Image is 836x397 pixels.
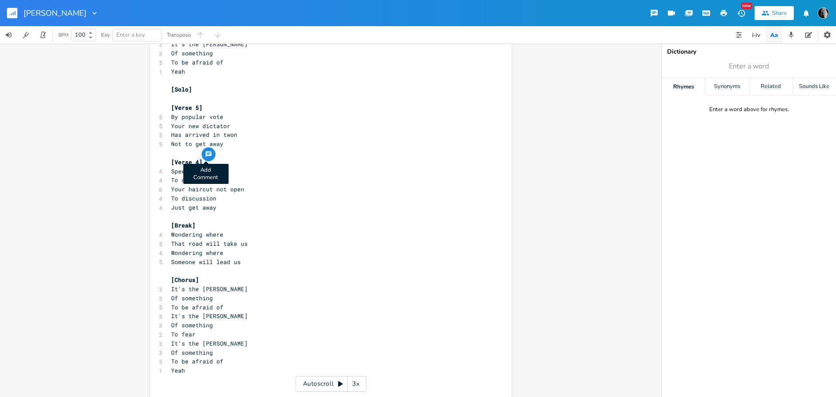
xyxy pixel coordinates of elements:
[793,78,836,95] div: Sounds Like
[171,240,248,248] span: That road will take us
[171,276,199,284] span: [Chorus]
[202,147,216,161] button: Add Comment
[171,312,248,320] span: It's the [PERSON_NAME]
[171,285,248,293] span: It's the [PERSON_NAME]
[171,366,185,374] span: Yeah
[171,194,216,202] span: To discussion
[818,7,829,19] img: RTW72
[772,9,787,17] div: Share
[171,131,237,139] span: Has arrived in twon
[24,9,87,17] span: [PERSON_NAME]
[171,303,223,311] span: To be afraid of
[171,321,213,329] span: Of something
[662,78,705,95] div: Rhymes
[101,32,110,37] div: Key
[171,339,248,347] span: It's the [PERSON_NAME]
[171,349,213,356] span: Of something
[58,33,68,37] div: BPM
[171,330,196,338] span: To fear
[171,58,223,66] span: To be afraid of
[167,32,191,37] div: Transpose
[171,158,202,166] span: [Verse 4]
[348,376,364,392] div: 3x
[755,6,794,20] button: Share
[116,31,145,39] span: Enter a key
[709,106,789,113] div: Enter a word above for rhymes.
[171,294,213,302] span: Of something
[171,357,223,365] span: To be afraid of
[171,221,196,229] span: [Break]
[171,185,244,193] span: Your haircut not open
[171,113,223,121] span: By popular vote
[171,176,216,184] span: To discussion
[729,61,769,71] span: Enter a word
[749,78,792,95] div: Related
[171,40,248,48] span: It's the [PERSON_NAME]
[171,231,223,238] span: Wondering where
[741,3,752,9] div: New
[171,49,213,57] span: Of something
[667,49,831,55] div: Dictionary
[171,104,202,112] span: [Verse 5]
[171,68,185,75] span: Yeah
[171,122,230,130] span: Your new dictator
[171,140,223,148] span: Not to get away
[296,376,366,392] div: Autoscroll
[171,167,223,175] span: Speech not open
[171,204,216,211] span: Just get away
[171,85,192,93] span: [Solo]
[705,78,748,95] div: Synonyms
[171,258,241,266] span: Someone will lead us
[732,5,750,21] button: New
[171,249,223,257] span: Wondering where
